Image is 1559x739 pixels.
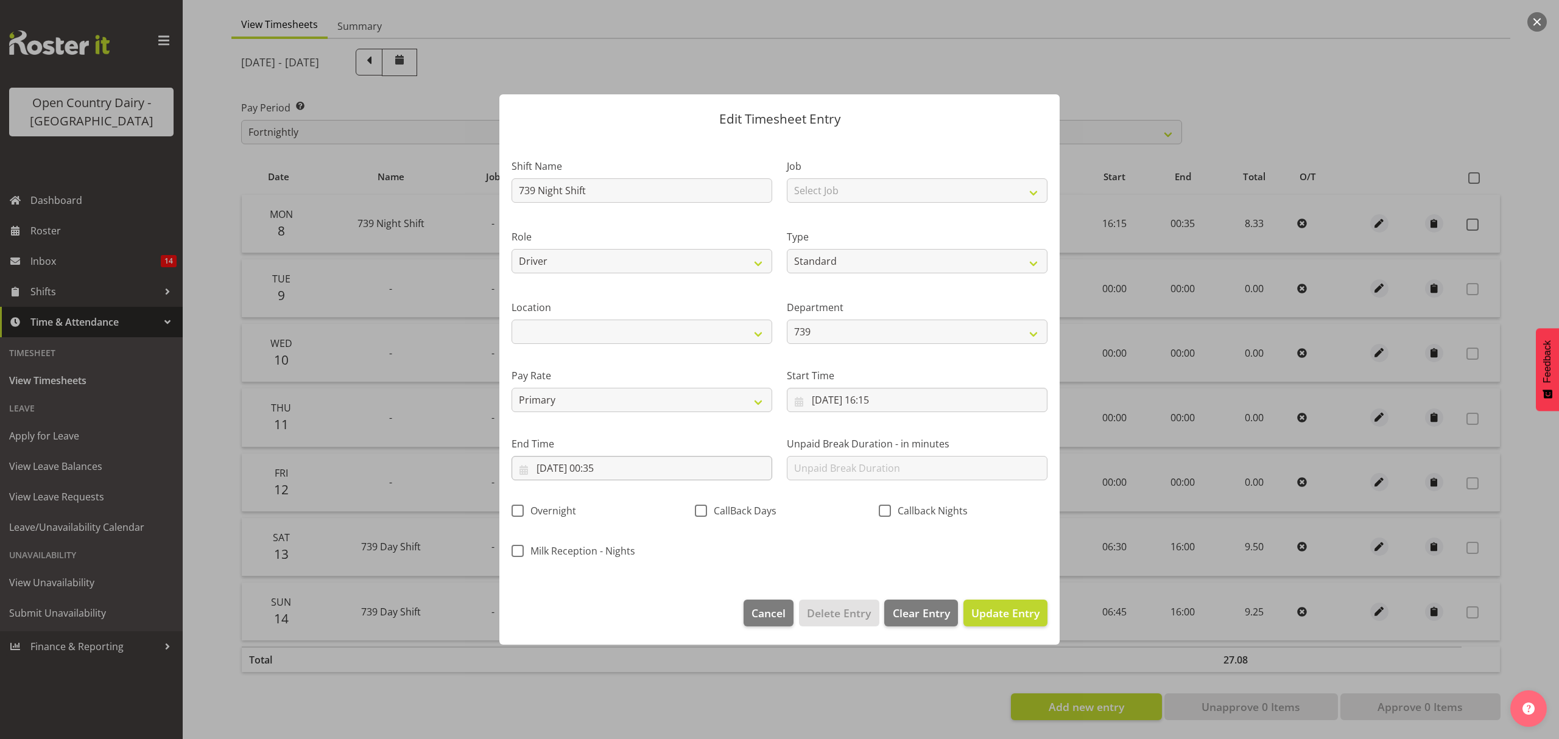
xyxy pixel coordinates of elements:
span: Milk Reception - Nights [524,545,635,557]
span: Clear Entry [893,605,950,621]
label: Department [787,300,1047,315]
label: Role [512,229,772,244]
input: Click to select... [787,388,1047,412]
label: Location [512,300,772,315]
label: Pay Rate [512,368,772,383]
button: Clear Entry [884,600,957,626]
img: help-xxl-2.png [1522,702,1535,715]
span: Callback Nights [891,505,968,517]
span: Feedback [1542,340,1553,383]
span: Overnight [524,505,576,517]
span: Cancel [751,605,786,621]
input: Unpaid Break Duration [787,456,1047,480]
span: Update Entry [971,606,1040,620]
button: Cancel [744,600,794,626]
label: Job [787,159,1047,173]
button: Update Entry [963,600,1047,626]
input: Shift Name [512,178,772,203]
label: Unpaid Break Duration - in minutes [787,436,1047,451]
span: Delete Entry [807,605,871,621]
span: CallBack Days [707,505,776,517]
button: Feedback - Show survey [1536,328,1559,411]
label: Start Time [787,368,1047,383]
label: End Time [512,436,772,451]
input: Click to select... [512,456,772,480]
label: Type [787,229,1047,244]
p: Edit Timesheet Entry [512,113,1047,125]
button: Delete Entry [799,600,879,626]
label: Shift Name [512,159,772,173]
